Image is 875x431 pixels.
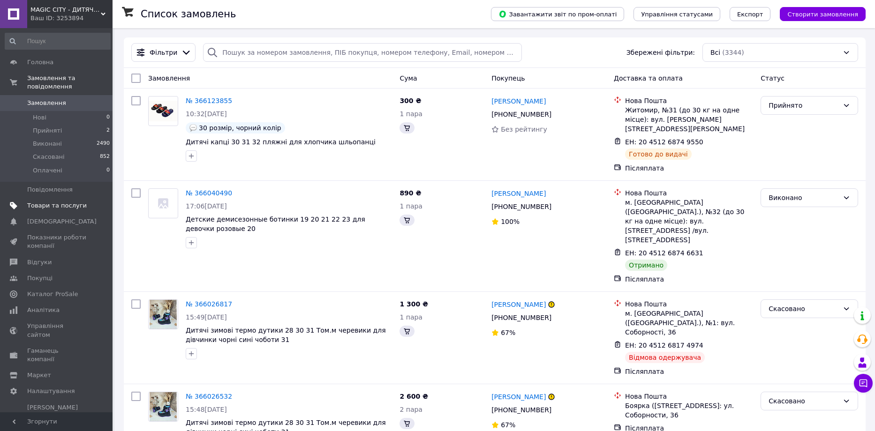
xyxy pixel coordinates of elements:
div: [PHONE_NUMBER] [490,108,553,121]
input: Пошук за номером замовлення, ПІБ покупця, номером телефону, Email, номером накладної [203,43,522,62]
span: Замовлення та повідомлення [27,74,113,91]
span: Завантажити звіт по пром-оплаті [498,10,617,18]
span: 30 розмір, чорний колір [199,124,281,132]
span: 1 300 ₴ [400,300,428,308]
span: 890 ₴ [400,189,421,197]
span: 0 [106,113,110,122]
a: № 366026817 [186,300,232,308]
div: Відмова одержувача [625,352,705,363]
button: Чат з покупцем [854,374,873,393]
span: Каталог ProSale [27,290,78,298]
span: 15:49[DATE] [186,313,227,321]
span: 2 600 ₴ [400,393,428,400]
span: Доставка та оплата [614,74,683,82]
button: Завантажити звіт по пром-оплаті [491,7,624,21]
a: № 366123855 [186,97,232,104]
span: Головна [27,58,53,67]
a: Фото товару [148,96,178,126]
span: [DEMOGRAPHIC_DATA] [27,217,97,226]
span: ЕН: 20 4512 6874 9550 [625,138,703,146]
a: [PERSON_NAME] [491,392,546,401]
span: Замовлення [27,99,66,107]
span: MAGIC CITY - ДИТЯЧЕ ВЗУТТЯ [30,6,101,14]
button: Експорт [730,7,771,21]
div: Виконано [769,193,839,203]
a: Фото товару [148,188,178,218]
div: Післяплата [625,367,753,376]
a: [PERSON_NAME] [491,189,546,198]
span: Скасовані [33,153,65,161]
span: Аналітика [27,306,60,314]
a: [PERSON_NAME] [491,300,546,309]
span: Покупці [27,274,53,282]
div: м. [GEOGRAPHIC_DATA] ([GEOGRAPHIC_DATA].), №32 (до 30 кг на одне місце): вул. [STREET_ADDRESS] /в... [625,198,753,245]
span: Прийняті [33,126,62,135]
span: 2 пара [400,406,422,413]
span: Покупець [491,74,525,82]
span: 17:06[DATE] [186,202,227,210]
span: Нові [33,113,46,122]
span: 2490 [97,140,110,148]
span: ЕН: 20 4512 6817 4974 [625,342,703,349]
span: Повідомлення [27,186,73,194]
span: Експорт [737,11,763,18]
a: № 366040490 [186,189,232,197]
div: м. [GEOGRAPHIC_DATA] ([GEOGRAPHIC_DATA].), №1: вул. Соборності, 36 [625,309,753,337]
div: Готово до видачі [625,149,692,160]
span: 0 [106,166,110,175]
img: Фото товару [149,101,178,121]
span: Без рейтингу [501,126,547,133]
a: Фото товару [148,392,178,422]
span: 300 ₴ [400,97,421,104]
a: Дитячі капці 30 31 32 пляжні для хлопчика шльопанці [186,138,376,146]
button: Управління статусами [634,7,720,21]
span: Маркет [27,371,51,379]
div: Боярка ([STREET_ADDRESS]: ул. Соборности, 36 [625,401,753,420]
span: 852 [100,153,110,161]
a: Створити замовлення [770,10,866,17]
input: Пошук [5,33,111,50]
img: Фото товару [150,300,177,329]
span: Управління сайтом [27,322,87,339]
div: Післяплата [625,275,753,284]
span: 1 пара [400,313,422,321]
span: Cума [400,74,417,82]
span: Відгуки [27,258,52,267]
div: [PHONE_NUMBER] [490,403,553,416]
span: Всі [710,48,720,57]
a: Дитячі зимові термо дутики 28 30 31 Том.м черевики для дівчинки чорні сині чоботи 31 [186,327,386,343]
span: Статус [761,74,784,82]
img: :speech_balloon: [189,124,197,132]
div: [PHONE_NUMBER] [490,200,553,213]
span: 100% [501,218,520,225]
a: Фото товару [148,299,178,329]
a: Детские демисезонные ботинки 19 20 21 22 23 для девочки розовые 20 [186,215,365,232]
span: 15:48[DATE] [186,406,227,413]
span: Налаштування [27,387,75,395]
span: (3344) [722,49,744,56]
span: ЕН: 20 4512 6874 6631 [625,249,703,257]
span: 10:32[DATE] [186,110,227,118]
span: Збережені фільтри: [626,48,695,57]
div: Житомир, №31 (до 30 кг на одне місце): вул. [PERSON_NAME][STREET_ADDRESS][PERSON_NAME] [625,105,753,134]
span: Замовлення [148,74,190,82]
span: Створити замовлення [787,11,858,18]
span: 67% [501,421,515,429]
div: Отримано [625,260,667,271]
button: Створити замовлення [780,7,866,21]
span: Гаманець компанії [27,347,87,364]
div: Нова Пошта [625,392,753,401]
div: [PHONE_NUMBER] [490,311,553,324]
span: Оплачені [33,166,62,175]
div: Нова Пошта [625,96,753,105]
span: 67% [501,329,515,336]
span: 2 [106,126,110,135]
h1: Список замовлень [141,8,236,20]
div: Нова Пошта [625,188,753,198]
div: Ваш ID: 3253894 [30,14,113,22]
a: № 366026532 [186,393,232,400]
a: [PERSON_NAME] [491,97,546,106]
